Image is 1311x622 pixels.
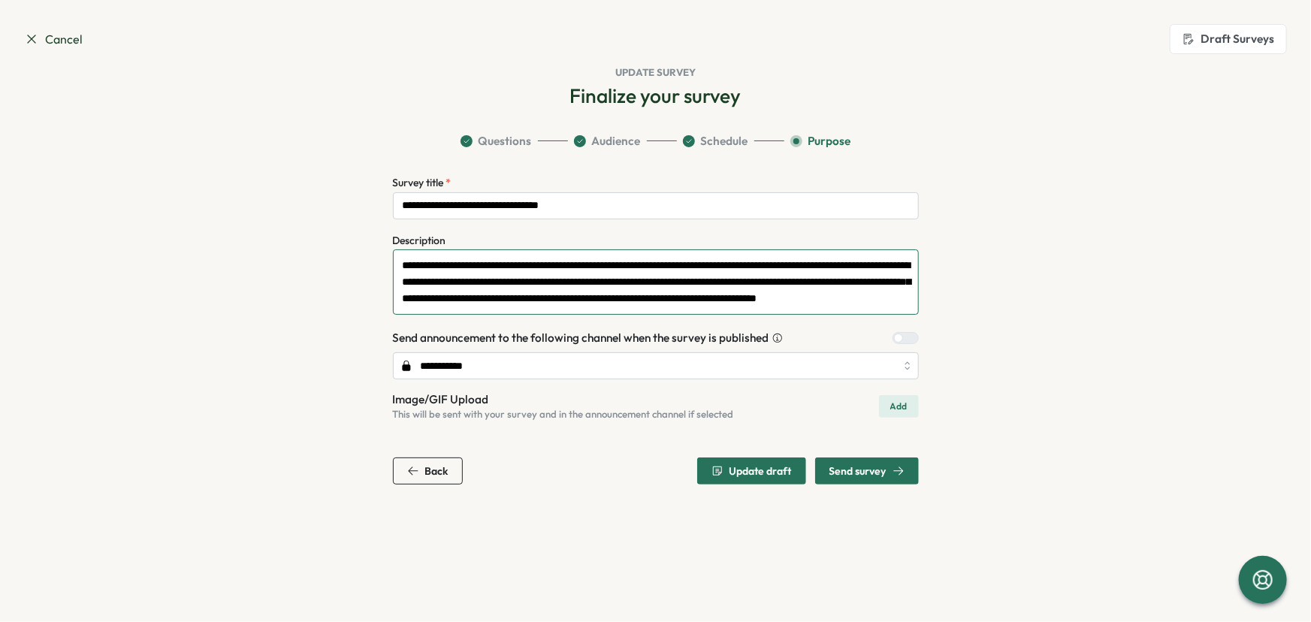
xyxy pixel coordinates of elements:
span: Schedule [701,133,748,149]
div: Send announcement to the following channel when the survey is published [393,330,783,346]
button: Add [879,395,919,418]
button: Audience [574,133,677,149]
button: Send survey [815,457,919,485]
button: Purpose [790,133,851,149]
span: Add [890,396,908,417]
span: Update draft [730,466,792,476]
h1: Update Survey [24,66,1287,80]
div: Description [393,233,446,249]
span: Purpose [808,133,851,149]
span: Back [425,466,449,476]
span: Audience [592,133,641,149]
span: Questions [479,133,532,149]
button: Draft Surveys [1170,24,1287,54]
p: Image/GIF Upload [393,391,734,408]
button: Update draft [697,457,806,485]
button: Questions [461,133,568,149]
button: Back [393,457,463,485]
span: Survey title [393,176,446,189]
span: Send survey [829,466,887,476]
a: Cancel [24,30,83,49]
button: Schedule [683,133,784,149]
h2: Finalize your survey [570,83,742,109]
p: This will be sent with your survey and in the announcement channel if selected [393,408,734,421]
